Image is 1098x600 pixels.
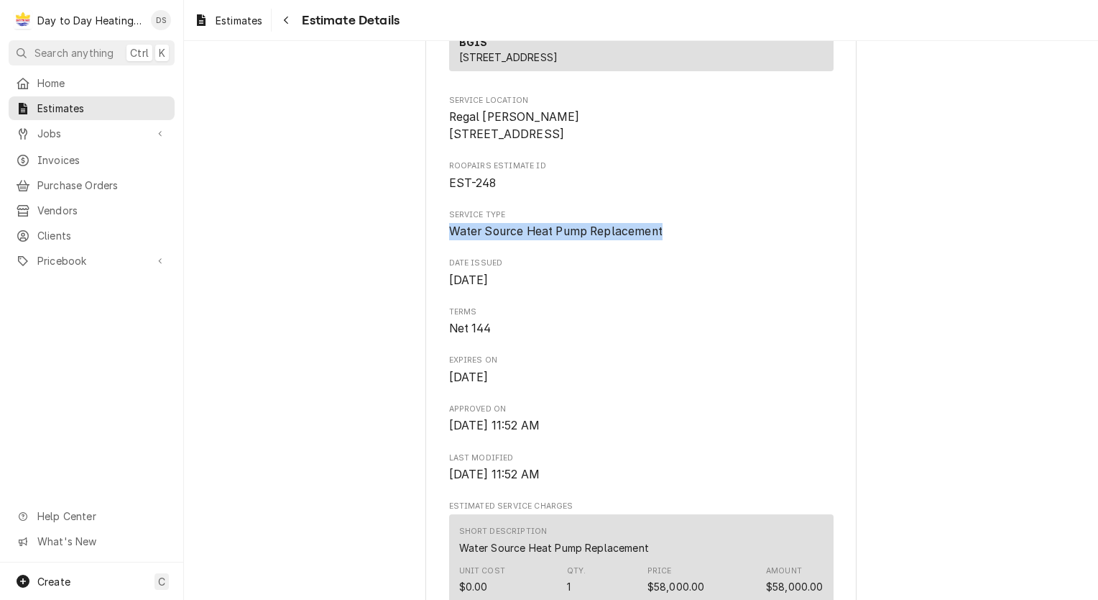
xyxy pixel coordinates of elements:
[37,126,146,141] span: Jobs
[459,565,505,577] div: Unit Cost
[459,579,488,594] div: Cost
[297,11,400,30] span: Estimate Details
[449,306,834,337] div: Terms
[459,526,649,555] div: Short Description
[449,272,834,289] span: Date Issued
[151,10,171,30] div: DS
[449,109,834,142] span: Service Location
[37,101,167,116] span: Estimates
[9,122,175,145] a: Go to Jobs
[37,13,143,28] div: Day to Day Heating and Cooling
[449,417,834,435] span: Approved On
[449,404,834,435] div: Approved On
[459,540,649,555] div: Short Description
[449,28,834,77] div: Recipient (Bill To)
[449,501,834,512] span: Estimated Service Charges
[766,579,823,594] div: Amount
[37,228,167,243] span: Clients
[449,320,834,337] span: Terms
[449,28,834,71] div: Recipient (Bill To)
[449,224,663,238] span: Water Source Heat Pump Replacement
[158,574,165,589] span: C
[34,45,114,60] span: Search anything
[567,565,586,577] div: Qty.
[159,45,165,60] span: K
[459,36,488,48] strong: BGIS
[647,565,705,594] div: Price
[9,148,175,172] a: Invoices
[37,203,167,218] span: Vendors
[449,223,834,240] span: Service Type
[567,565,586,594] div: Quantity
[274,9,297,32] button: Navigate back
[449,273,489,287] span: [DATE]
[449,14,834,78] div: Estimate Recipient
[449,306,834,318] span: Terms
[449,468,540,481] span: [DATE] 11:52 AM
[151,10,171,30] div: David Silvestre's Avatar
[188,9,268,32] a: Estimates
[449,369,834,386] span: Expires On
[647,565,672,577] div: Price
[37,153,167,168] span: Invoices
[449,371,489,384] span: [DATE]
[37,76,167,91] span: Home
[9,173,175,197] a: Purchase Orders
[459,526,548,537] div: Short Description
[647,579,705,594] div: Price
[459,51,558,63] span: [STREET_ADDRESS]
[9,71,175,95] a: Home
[449,209,834,221] span: Service Type
[9,529,175,553] a: Go to What's New
[9,96,175,120] a: Estimates
[449,160,834,172] span: Roopairs Estimate ID
[449,258,834,288] div: Date Issued
[13,10,33,30] div: Day to Day Heating and Cooling's Avatar
[567,579,571,594] div: Quantity
[130,45,149,60] span: Ctrl
[449,258,834,269] span: Date Issued
[449,355,834,386] div: Expires On
[9,249,175,273] a: Go to Pricebook
[37,253,146,268] span: Pricebook
[37,178,167,193] span: Purchase Orders
[37,509,166,524] span: Help Center
[449,95,834,143] div: Service Location
[449,453,834,464] span: Last Modified
[9,199,175,222] a: Vendors
[449,209,834,240] div: Service Type
[9,40,175,65] button: Search anythingCtrlK
[449,322,492,335] span: Net 144
[9,224,175,247] a: Clients
[216,13,262,28] span: Estimates
[37,576,70,588] span: Create
[449,160,834,191] div: Roopairs Estimate ID
[766,565,802,577] div: Amount
[766,565,823,594] div: Amount
[37,534,166,549] span: What's New
[449,404,834,415] span: Approved On
[449,175,834,192] span: Roopairs Estimate ID
[449,466,834,483] span: Last Modified
[449,453,834,483] div: Last Modified
[9,504,175,528] a: Go to Help Center
[449,419,540,432] span: [DATE] 11:52 AM
[449,355,834,366] span: Expires On
[449,110,580,141] span: Regal [PERSON_NAME] [STREET_ADDRESS]
[13,10,33,30] div: D
[449,176,497,190] span: EST-248
[459,565,505,594] div: Cost
[449,95,834,106] span: Service Location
